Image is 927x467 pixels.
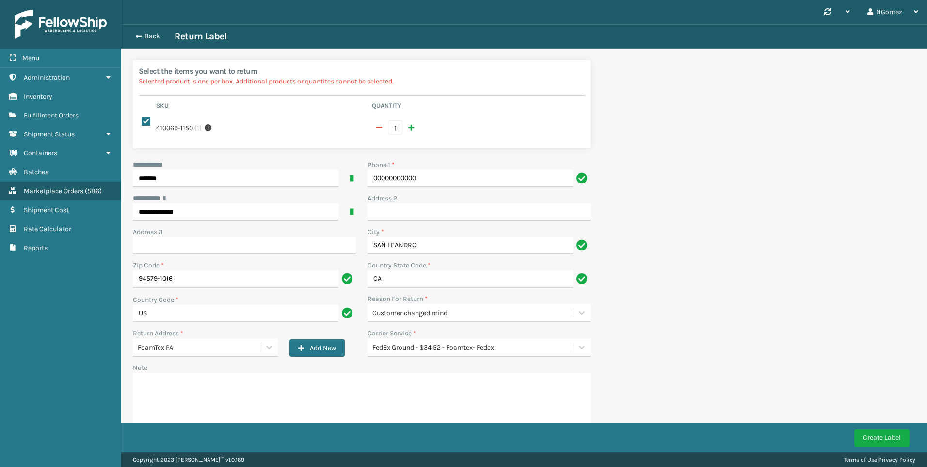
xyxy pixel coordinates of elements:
span: ( 1 ) [194,123,202,133]
span: Marketplace Orders [24,187,83,195]
button: Create Label [854,429,910,447]
span: Inventory [24,92,52,100]
span: Shipment Status [24,130,75,138]
span: Batches [24,168,48,176]
button: Add New [289,339,345,357]
label: Return Address [133,328,183,338]
label: Note [133,364,147,372]
span: Shipment Cost [24,206,69,214]
span: Menu [22,54,39,62]
span: Administration [24,73,70,82]
p: Copyright 2023 [PERSON_NAME]™ v 1.0.189 [133,452,244,467]
th: Sku [153,101,369,113]
span: Fulfillment Orders [24,111,79,119]
label: Zip Code [133,260,164,270]
a: Privacy Policy [879,456,915,463]
label: Phone 1 [368,160,395,170]
label: Reason For Return [368,294,428,304]
h3: Return Label [175,31,227,42]
label: Country State Code [368,260,431,270]
label: Country Code [133,295,178,305]
div: FoamTex PA [138,342,261,352]
span: Containers [24,149,57,157]
div: Customer changed mind [372,308,574,318]
label: 410069-1150 [156,123,193,133]
label: Address 2 [368,193,397,203]
button: Back [130,32,175,41]
th: Quantity [369,101,585,113]
span: Reports [24,244,48,252]
p: Selected product is one per box. Additional products or quantites cannot be selected. [139,76,585,86]
div: FedEx Ground - $34.52 - Foamtex- Fedex [372,342,574,352]
label: Address 3 [133,227,162,237]
span: Rate Calculator [24,225,71,233]
label: Carrier Service [368,328,416,338]
img: logo [15,10,107,39]
a: Terms of Use [844,456,877,463]
h2: Select the items you want to return [139,66,585,76]
span: ( 586 ) [85,187,102,195]
label: City [368,227,384,237]
div: | [844,452,915,467]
